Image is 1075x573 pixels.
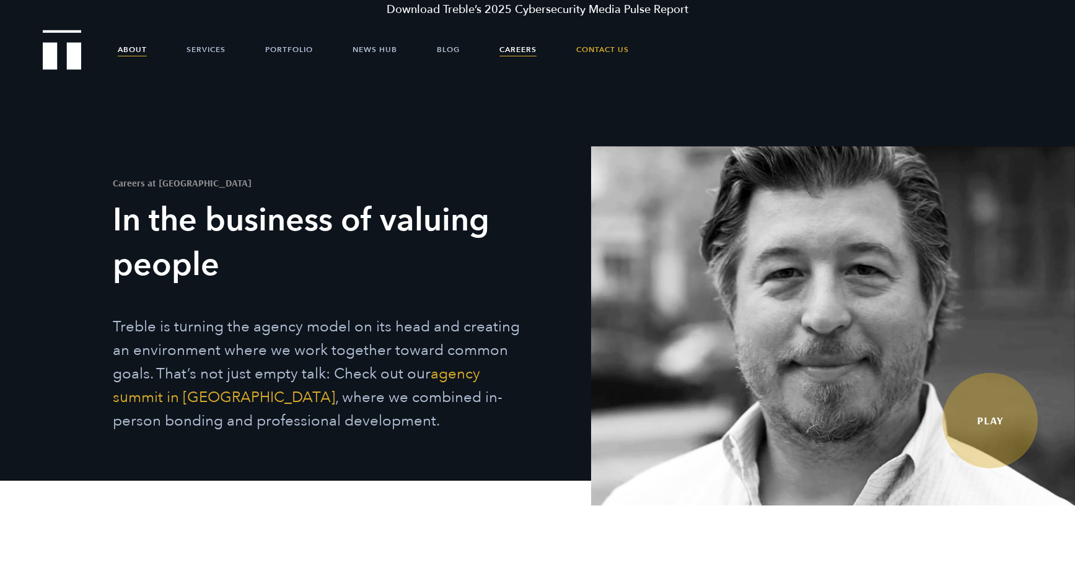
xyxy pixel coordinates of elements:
a: Services [186,31,226,68]
a: Contact Us [576,31,629,68]
h1: Careers at [GEOGRAPHIC_DATA] [113,178,533,188]
a: Careers [499,31,537,68]
p: Treble is turning the agency model on its head and creating an environment where we work together... [113,315,533,433]
a: About [118,31,147,68]
img: Treble logo [43,30,82,69]
a: News Hub [353,31,397,68]
a: Treble Homepage [43,31,81,69]
a: Watch Video [942,373,1038,468]
h3: In the business of valuing people [113,198,533,287]
a: Portfolio [265,31,313,68]
a: Blog [437,31,460,68]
